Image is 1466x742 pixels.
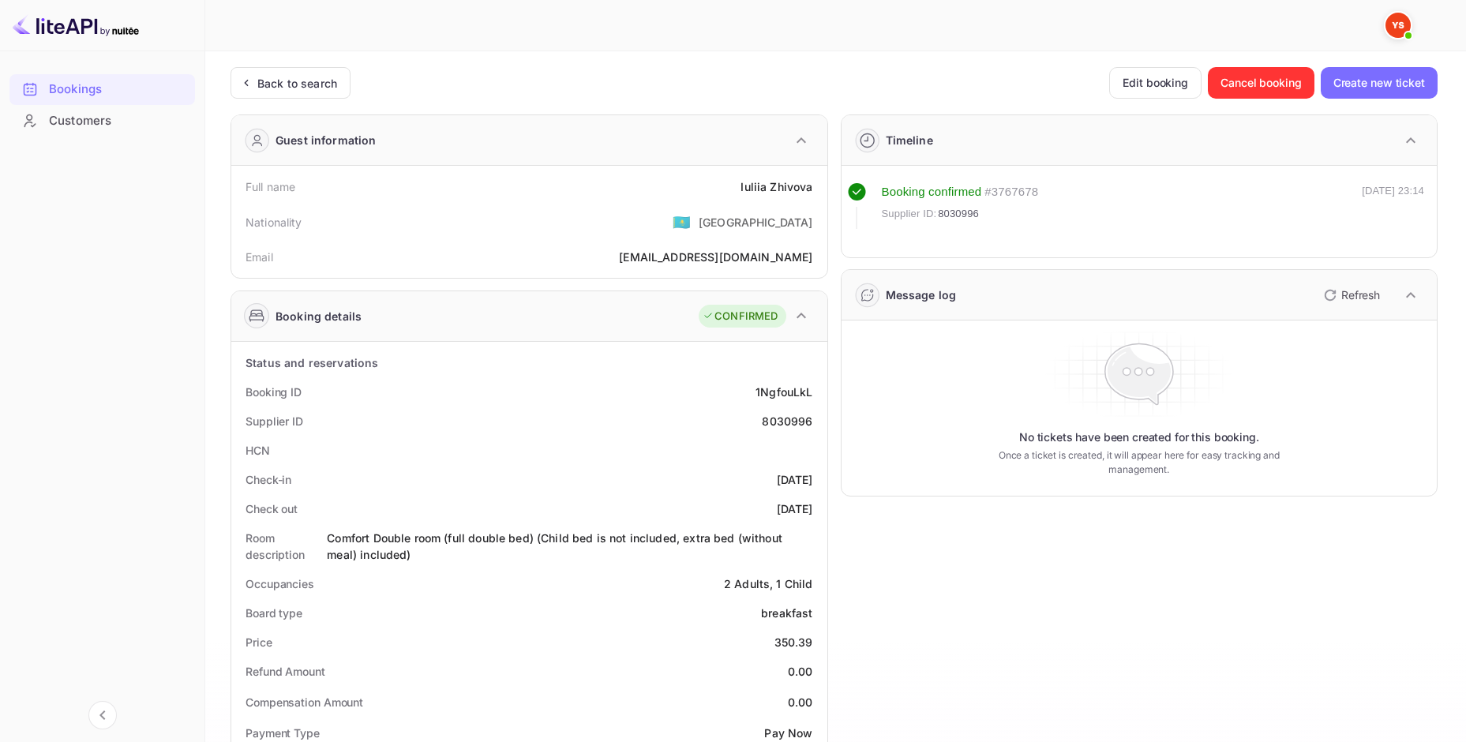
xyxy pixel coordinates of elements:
ya-tr-span: Timeline [886,133,933,147]
ya-tr-span: Refund Amount [246,665,325,678]
ya-tr-span: Cancel booking [1220,73,1302,92]
div: 350.39 [774,634,813,650]
ya-tr-span: Email [246,250,273,264]
div: 8030996 [762,413,812,429]
ya-tr-span: Board type [246,606,302,620]
ya-tr-span: Iuliia [740,180,767,193]
ya-tr-span: Supplier ID [246,414,303,428]
img: Yandex Support [1385,13,1411,38]
ya-tr-span: 8030996 [938,208,979,219]
ya-tr-span: Create new ticket [1333,73,1425,92]
div: 0.00 [788,694,813,710]
ya-tr-span: Refresh [1341,288,1380,302]
ya-tr-span: Check-in [246,473,291,486]
ya-tr-span: Supplier ID: [882,208,937,219]
ya-tr-span: Booking [882,185,925,198]
ya-tr-span: [GEOGRAPHIC_DATA] [699,215,813,229]
ya-tr-span: Full name [246,180,295,193]
ya-tr-span: Price [246,635,272,649]
ya-tr-span: Customers [49,112,111,130]
div: Customers [9,106,195,137]
div: 0.00 [788,663,813,680]
ya-tr-span: [EMAIL_ADDRESS][DOMAIN_NAME] [619,250,812,264]
ya-tr-span: Payment Type [246,726,320,740]
ya-tr-span: Nationality [246,215,302,229]
button: Cancel booking [1208,67,1314,99]
button: Create new ticket [1321,67,1438,99]
ya-tr-span: breakfast [761,606,812,620]
div: [DATE] [777,500,813,517]
ya-tr-span: 2 Adults, 1 Child [724,577,813,590]
ya-tr-span: Occupancies [246,577,314,590]
span: United States [673,208,691,236]
ya-tr-span: Bookings [49,81,102,99]
ya-tr-span: No tickets have been created for this booking. [1019,429,1259,445]
ya-tr-span: Guest information [276,132,377,148]
ya-tr-span: Compensation Amount [246,695,363,709]
ya-tr-span: Message log [886,288,957,302]
ya-tr-span: Pay Now [764,726,812,740]
ya-tr-span: confirmed [928,185,981,198]
ya-tr-span: Room description [246,531,305,561]
ya-tr-span: CONFIRMED [714,309,778,324]
ya-tr-span: Zhivova [770,180,812,193]
button: Collapse navigation [88,701,117,729]
a: Bookings [9,74,195,103]
button: Edit booking [1109,67,1202,99]
ya-tr-span: Booking ID [246,385,302,399]
div: # 3767678 [984,183,1038,201]
ya-tr-span: HCN [246,444,270,457]
ya-tr-span: Status and reservations [246,356,378,369]
div: [DATE] [777,471,813,488]
ya-tr-span: 1NgfouLkL [755,385,812,399]
ya-tr-span: Back to search [257,77,337,90]
ya-tr-span: Comfort Double room (full double bed) (Child bed is not included, extra bed (without meal) included) [327,531,782,561]
ya-tr-span: 🇰🇿 [673,213,691,230]
img: LiteAPI logo [13,13,139,38]
ya-tr-span: Booking details [276,308,362,324]
ya-tr-span: Check out [246,502,298,515]
div: Bookings [9,74,195,105]
ya-tr-span: Edit booking [1123,73,1188,92]
ya-tr-span: [DATE] 23:14 [1362,185,1424,197]
button: Refresh [1314,283,1386,308]
a: Customers [9,106,195,135]
ya-tr-span: Once a ticket is created, it will appear here for easy tracking and management. [979,448,1299,477]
